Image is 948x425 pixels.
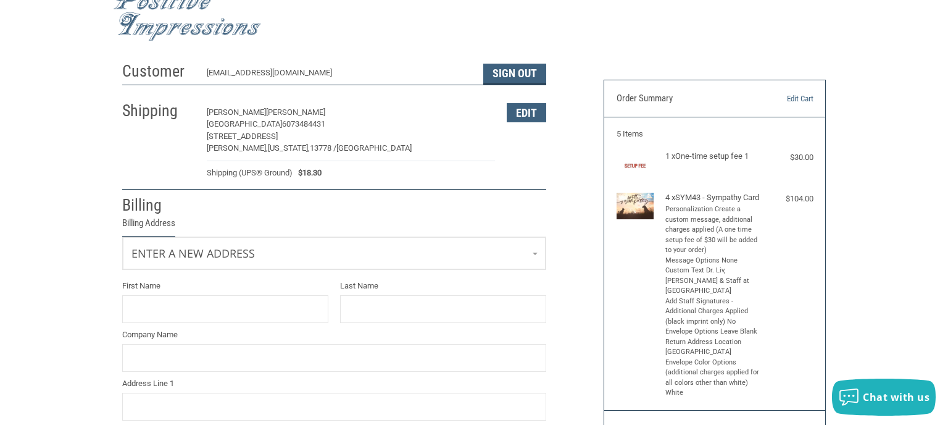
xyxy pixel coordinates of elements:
[665,358,761,398] li: Envelope Color Options (additional charges applied for all colors other than white) White
[123,237,546,269] a: Enter or select a different address
[266,107,325,117] span: [PERSON_NAME]
[336,143,412,153] span: [GEOGRAPHIC_DATA]
[340,280,546,292] label: Last Name
[122,280,328,292] label: First Name
[483,64,546,85] button: Sign Out
[832,379,936,416] button: Chat with us
[122,216,175,237] legend: Billing Address
[122,377,546,390] label: Address Line 1
[665,337,761,358] li: Return Address Location [GEOGRAPHIC_DATA]
[310,143,336,153] span: 13778 /
[122,329,546,341] label: Company Name
[665,151,761,161] h4: 1 x One-time setup fee 1
[293,167,322,179] span: $18.30
[268,143,310,153] span: [US_STATE],
[665,266,761,297] li: Custom Text Dr. Liv, [PERSON_NAME] & Staff at [GEOGRAPHIC_DATA]
[207,167,293,179] span: Shipping (UPS® Ground)
[122,195,194,216] h2: Billing
[282,119,325,128] span: 6073484431
[665,193,761,203] h4: 4 x SYM43 - Sympathy Card
[207,143,268,153] span: [PERSON_NAME],
[863,390,929,404] span: Chat with us
[131,246,255,261] span: Enter a new address
[617,93,750,105] h3: Order Summary
[122,61,194,82] h2: Customer
[207,119,282,128] span: [GEOGRAPHIC_DATA]
[507,103,546,122] button: Edit
[207,132,278,141] span: [STREET_ADDRESS]
[764,151,813,164] div: $30.00
[207,67,472,85] div: [EMAIL_ADDRESS][DOMAIN_NAME]
[207,107,266,117] span: [PERSON_NAME]
[665,204,761,256] li: Personalization Create a custom message, additional charges applied (A one time setup fee of $30 ...
[665,327,761,337] li: Envelope Options Leave Blank
[617,129,813,139] h3: 5 Items
[122,101,194,121] h2: Shipping
[665,297,761,327] li: Add Staff Signatures - Additional Charges Applied (black imprint only) No
[665,256,761,266] li: Message Options None
[750,93,813,105] a: Edit Cart
[764,193,813,205] div: $104.00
